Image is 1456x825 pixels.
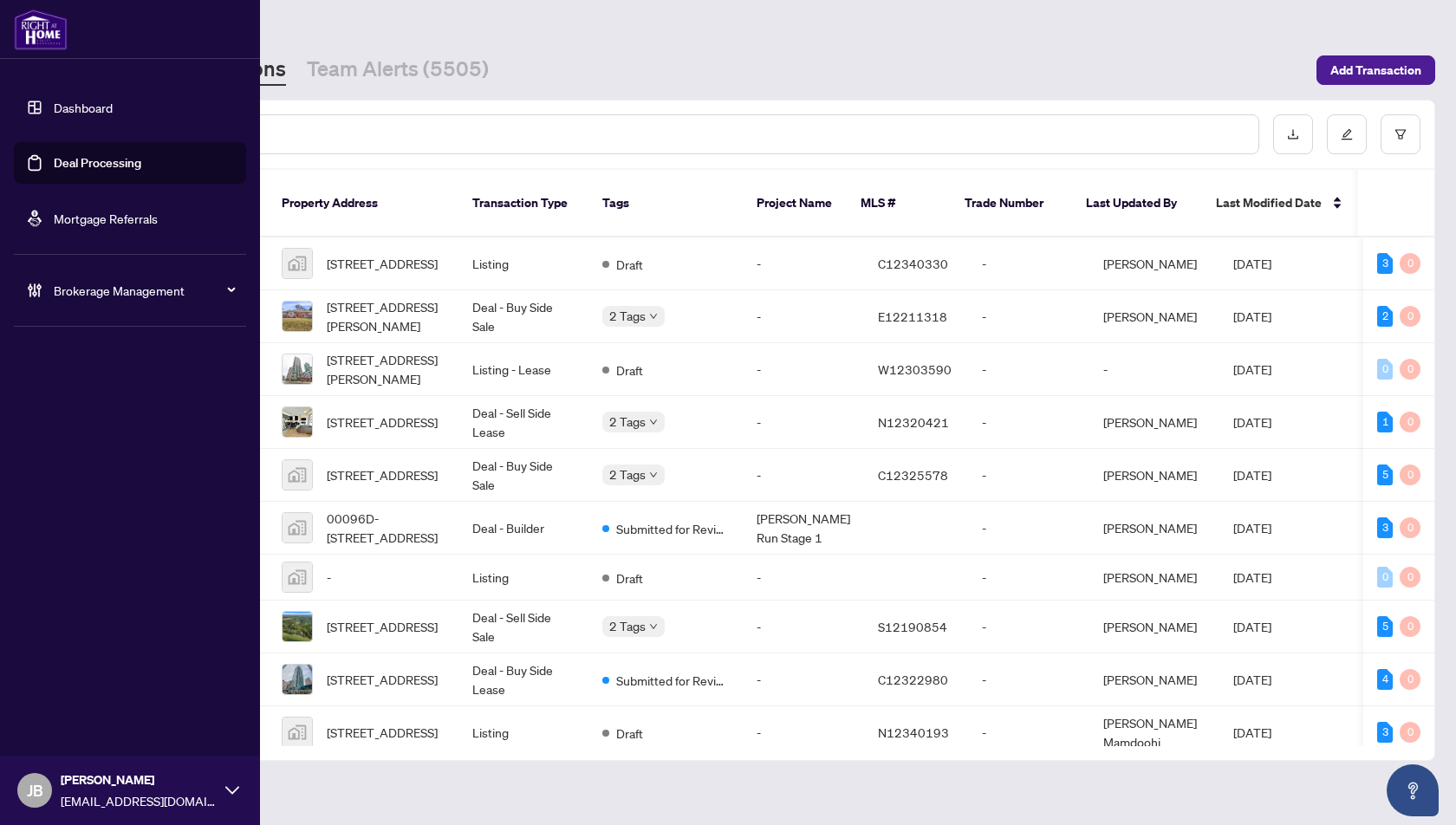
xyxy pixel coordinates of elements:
[1089,396,1219,449] td: [PERSON_NAME]
[609,616,646,636] span: 2 Tags
[1233,467,1271,483] span: [DATE]
[616,724,643,743] span: Draft
[743,706,864,759] td: -
[1400,616,1420,637] div: 0
[609,412,646,432] span: 2 Tags
[1400,253,1420,274] div: 0
[1377,464,1393,485] div: 5
[878,256,948,271] span: C12340330
[1400,517,1420,538] div: 0
[458,290,588,343] td: Deal - Buy Side Sale
[588,170,743,237] th: Tags
[307,55,489,86] a: Team Alerts (5505)
[649,622,658,631] span: down
[743,237,864,290] td: -
[54,211,158,226] a: Mortgage Referrals
[968,449,1089,502] td: -
[327,617,438,636] span: [STREET_ADDRESS]
[743,502,864,555] td: [PERSON_NAME] Run Stage 1
[283,612,312,641] img: thumbnail-img
[743,449,864,502] td: -
[283,513,312,542] img: thumbnail-img
[968,653,1089,706] td: -
[1233,309,1271,324] span: [DATE]
[327,412,438,432] span: [STREET_ADDRESS]
[878,619,947,634] span: S12190854
[951,170,1072,237] th: Trade Number
[1089,237,1219,290] td: [PERSON_NAME]
[1216,193,1322,212] span: Last Modified Date
[968,502,1089,555] td: -
[54,281,234,300] span: Brokerage Management
[458,653,588,706] td: Deal - Buy Side Lease
[1089,555,1219,601] td: [PERSON_NAME]
[54,155,141,171] a: Deal Processing
[1381,114,1420,154] button: filter
[54,100,113,115] a: Dashboard
[968,237,1089,290] td: -
[327,350,445,388] span: [STREET_ADDRESS][PERSON_NAME]
[1377,359,1393,380] div: 0
[27,778,43,802] span: JB
[458,396,588,449] td: Deal - Sell Side Lease
[1089,601,1219,653] td: [PERSON_NAME]
[327,297,445,335] span: [STREET_ADDRESS][PERSON_NAME]
[1377,567,1393,588] div: 0
[847,170,951,237] th: MLS #
[616,255,643,274] span: Draft
[968,555,1089,601] td: -
[327,254,438,273] span: [STREET_ADDRESS]
[743,601,864,653] td: -
[878,414,949,430] span: N12320421
[327,723,438,742] span: [STREET_ADDRESS]
[1377,517,1393,538] div: 3
[1400,567,1420,588] div: 0
[743,343,864,396] td: -
[1072,170,1202,237] th: Last Updated By
[968,343,1089,396] td: -
[458,601,588,653] td: Deal - Sell Side Sale
[458,449,588,502] td: Deal - Buy Side Sale
[1377,722,1393,743] div: 3
[458,706,588,759] td: Listing
[458,343,588,396] td: Listing - Lease
[1394,128,1407,140] span: filter
[1387,764,1439,816] button: Open asap
[283,460,312,490] img: thumbnail-img
[968,706,1089,759] td: -
[458,555,588,601] td: Listing
[1273,114,1313,154] button: download
[1089,290,1219,343] td: [PERSON_NAME]
[1287,128,1299,140] span: download
[327,568,331,587] span: -
[1233,414,1271,430] span: [DATE]
[1377,616,1393,637] div: 5
[1233,256,1271,271] span: [DATE]
[1089,502,1219,555] td: [PERSON_NAME]
[743,170,847,237] th: Project Name
[283,562,312,592] img: thumbnail-img
[1400,669,1420,690] div: 0
[1377,253,1393,274] div: 3
[743,396,864,449] td: -
[649,418,658,426] span: down
[1341,128,1353,140] span: edit
[283,354,312,384] img: thumbnail-img
[1089,449,1219,502] td: [PERSON_NAME]
[1330,56,1421,84] span: Add Transaction
[327,670,438,689] span: [STREET_ADDRESS]
[878,361,952,377] span: W12303590
[743,290,864,343] td: -
[1400,306,1420,327] div: 0
[616,519,729,538] span: Submitted for Review
[609,464,646,484] span: 2 Tags
[1202,170,1358,237] th: Last Modified Date
[616,361,643,380] span: Draft
[61,791,217,810] span: [EMAIL_ADDRESS][DOMAIN_NAME]
[1377,412,1393,432] div: 1
[1400,464,1420,485] div: 0
[1327,114,1367,154] button: edit
[458,237,588,290] td: Listing
[878,724,949,740] span: N12340193
[743,653,864,706] td: -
